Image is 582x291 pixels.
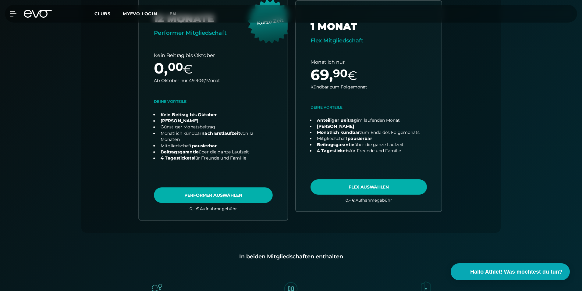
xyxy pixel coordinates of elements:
[470,268,562,276] span: Hallo Athlet! Was möchtest du tun?
[123,11,157,16] a: MYEVO LOGIN
[451,263,570,280] button: Hallo Athlet! Was möchtest du tun?
[91,252,491,261] div: In beiden Mitgliedschaften enthalten
[169,11,176,16] span: en
[94,11,123,16] a: Clubs
[94,11,111,16] span: Clubs
[169,10,183,17] a: en
[296,1,442,212] a: choose plan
